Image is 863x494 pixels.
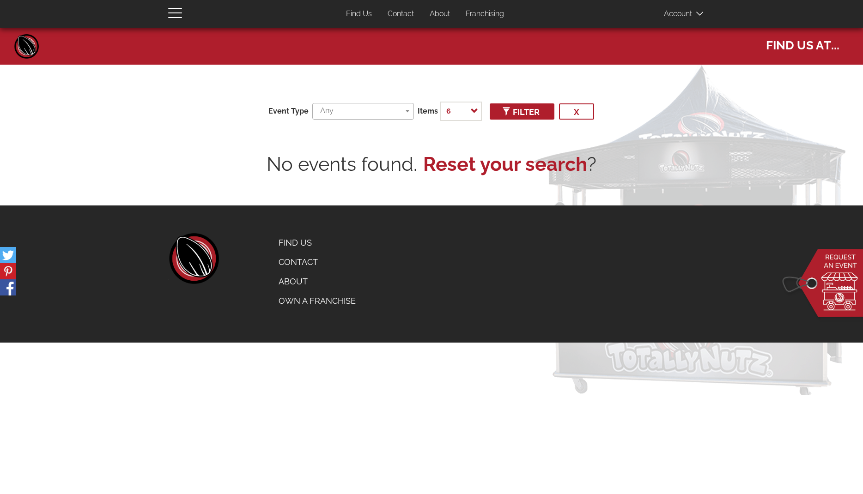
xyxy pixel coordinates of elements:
[272,272,363,291] a: About
[13,32,41,60] a: Home
[766,34,839,54] span: Find us at...
[381,5,421,23] a: Contact
[315,106,408,116] input: - Any -
[504,107,540,117] span: Filter
[268,106,309,117] label: Event Type
[418,106,438,117] label: Items
[423,151,587,178] a: Reset your search
[272,233,363,253] a: Find Us
[168,233,219,284] a: home
[339,5,379,23] a: Find Us
[272,291,363,311] a: Own a Franchise
[459,5,511,23] a: Franchising
[168,151,695,178] div: No events found. ?
[559,103,594,120] button: x
[423,5,457,23] a: About
[272,253,363,272] a: Contact
[490,103,554,120] button: Filter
